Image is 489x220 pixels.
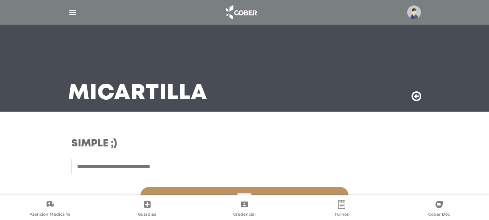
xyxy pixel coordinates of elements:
span: Atención Médica Ya [30,212,71,218]
img: profile-placeholder.svg [407,5,421,19]
a: Cober Doc [390,200,488,219]
a: Turnos [293,200,391,219]
img: Cober_menu-lines-white.svg [68,8,77,17]
img: logo_cober_home-white.png [222,4,260,21]
a: Credencial [196,200,293,219]
span: Cober Doc [428,212,450,218]
span: Guardias [138,212,156,218]
h3: Mi Cartilla [68,84,207,103]
span: Credencial [233,212,256,218]
a: Guardias [99,200,196,219]
h3: Simple ;) [71,138,291,150]
span: Turnos [334,212,349,218]
a: Atención Médica Ya [1,200,99,219]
